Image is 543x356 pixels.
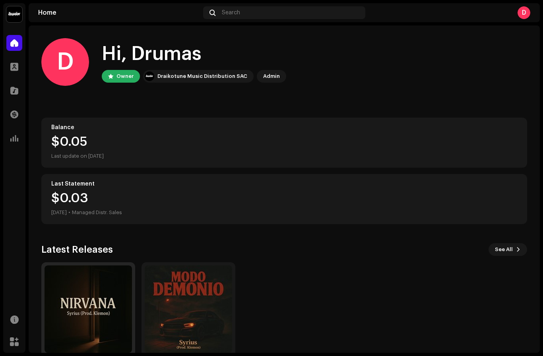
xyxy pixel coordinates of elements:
[102,41,286,67] div: Hi, Drumas
[41,174,527,224] re-o-card-value: Last Statement
[116,72,134,81] div: Owner
[72,208,122,217] div: Managed Distr. Sales
[45,265,132,353] img: f7b089de-72ef-4521-9e5b-dd827f73c0bc
[41,243,113,256] h3: Latest Releases
[157,72,247,81] div: Draikotune Music Distribution SAC
[222,10,240,16] span: Search
[495,242,513,257] span: See All
[41,38,89,86] div: D
[38,10,200,16] div: Home
[51,124,517,131] div: Balance
[489,243,527,256] button: See All
[51,181,517,187] div: Last Statement
[51,208,67,217] div: [DATE]
[145,265,232,353] img: 98e1c3e8-6233-4a50-b2fa-49ca5f3b9006
[51,151,517,161] div: Last update on [DATE]
[263,72,280,81] div: Admin
[145,72,154,81] img: 10370c6a-d0e2-4592-b8a2-38f444b0ca44
[6,6,22,22] img: 10370c6a-d0e2-4592-b8a2-38f444b0ca44
[41,118,527,168] re-o-card-value: Balance
[68,208,70,217] div: •
[518,6,530,19] div: D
